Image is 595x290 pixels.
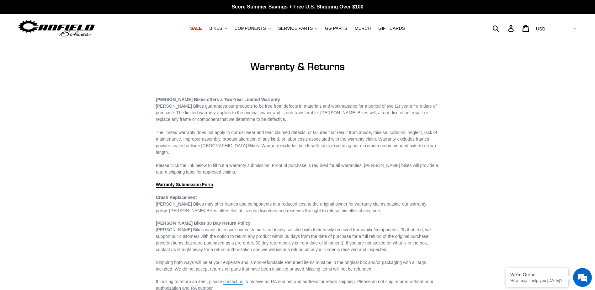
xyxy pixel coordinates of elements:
[235,26,266,31] span: COMPONENTS
[322,24,350,33] a: GG PARTS
[305,266,373,271] span: Missing items will not be refunded.
[156,182,213,188] a: Warranty Submission Form
[209,26,222,31] span: BIKES
[156,221,251,226] span: [PERSON_NAME] Bikes 30 Day Return Policy
[156,234,428,245] span: the date of purchase for a full refund of the original purchase price
[156,240,428,252] span: (on items that were purchased as a pre-order, 30 day return policy is from date of shipment). If ...
[278,26,313,31] span: SERVICE PARTS
[206,24,230,33] button: BIKES
[156,195,197,200] strong: Crash Replacement
[190,26,202,31] span: SALE
[378,26,405,31] span: GIFT CARDS
[325,26,347,31] span: GG PARTS
[156,90,439,175] p: [PERSON_NAME] Bikes guarantees our products to be free from defects in materials and workmanship ...
[156,61,439,72] h1: Warranty & Returns
[355,26,371,31] span: MERCH
[187,24,205,33] a: SALE
[510,272,564,277] div: We're Online!
[156,260,426,271] span: Returned items must be in the original box and/or packaging with all tags included. We do not acc...
[510,278,564,283] p: How may I help you today?
[17,19,96,38] img: Canfield Bikes
[156,279,245,285] span: If looking to return an item, please
[231,24,274,33] button: COMPONENTS
[156,260,285,265] span: Shipping both ways will be at your expense and is non-refundable.
[156,97,280,102] strong: [PERSON_NAME] Bikes offers a Two-Year Limited Warranty
[375,24,408,33] a: GIFT CARDS
[352,24,374,33] a: MERCH
[275,24,321,33] button: SERVICE PARTS
[223,279,243,285] a: contact us
[496,21,512,35] input: Search
[156,194,439,214] p: [PERSON_NAME] Bikes may offer frames and components at a reduced cost to the original owner for w...
[156,227,431,239] span: [PERSON_NAME] Bikes wants to ensure our customers are totally satisfied with their newly received...
[284,234,310,239] span: 30 days from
